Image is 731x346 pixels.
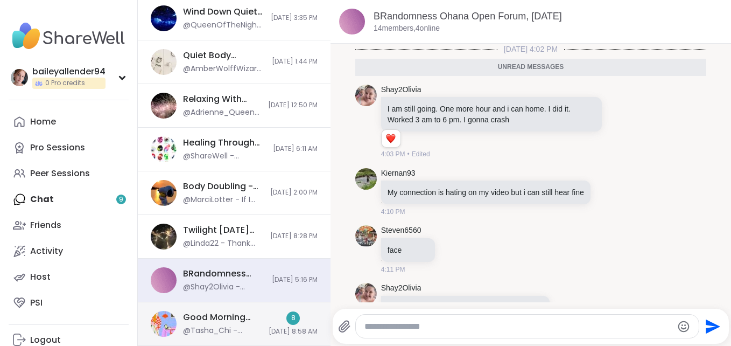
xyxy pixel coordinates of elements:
div: Host [30,271,51,283]
span: 4:10 PM [381,207,405,217]
div: Activity [30,245,63,257]
span: [DATE] 12:50 PM [268,101,318,110]
div: @Linda22 - Thank you [PERSON_NAME]!! [183,238,264,249]
p: has fairies on her wall i think [388,302,543,313]
a: BRandomness Ohana Open Forum, [DATE] [374,11,562,22]
a: Peer Sessions [9,161,129,186]
span: [DATE] 8:28 PM [270,232,318,241]
img: ShareWell Nav Logo [9,17,129,55]
div: Logout [30,334,61,346]
p: face [388,245,428,255]
div: Wind Down Quiet Body Doubling - [DATE] [183,6,264,18]
img: BRandomness Ohana Open Forum, Sep 04 [339,9,365,34]
a: Steven6560 [381,225,421,236]
div: @Tasha_Chi - Almost done with my report.. will finish it off in the next one. [183,326,262,336]
span: [DATE] 8:58 AM [269,327,318,336]
div: @Shay2Olivia - Gonna get going gonna drive home and take shower and get ready for my next group. ... [183,282,265,293]
a: Home [9,109,129,135]
div: Unread messages [355,59,707,76]
span: [DATE] 5:16 PM [272,275,318,285]
a: Kiernan93 [381,168,416,179]
span: [DATE] 3:35 PM [271,13,318,23]
div: @QueenOfTheNight - Hi there friends! I’m waiting a bit to see if [PERSON_NAME] posts a night cap.... [183,20,264,31]
div: Healing Through Art and Self-Expression, [DATE] [183,137,266,149]
div: Good Morning Quiet Body Doubling For Productivity , [DATE] [183,312,262,323]
div: @AmberWolffWizard - [URL][DOMAIN_NAME] [183,64,265,74]
img: baileyallender94 [11,69,28,86]
span: 0 Pro credits [45,79,85,88]
a: PSI [9,290,129,316]
span: [DATE] 2:00 PM [270,188,318,197]
img: https://sharewell-space-live.sfo3.digitaloceanspaces.com/user-generated/52607e91-69e1-4ca7-b65e-3... [355,283,377,305]
img: https://sharewell-space-live.sfo3.digitaloceanspaces.com/user-generated/42cda42b-3507-48ba-b019-3... [355,225,377,247]
div: Body Doubling - Hang Out, [DATE] [183,181,264,192]
img: https://sharewell-space-live.sfo3.digitaloceanspaces.com/user-generated/52607e91-69e1-4ca7-b65e-3... [355,85,377,106]
div: Quiet Body Doubling For Productivity - [DATE] [183,50,265,61]
img: Good Morning Quiet Body Doubling For Productivity , Sep 04 [151,311,177,337]
span: [DATE] 1:44 PM [272,57,318,66]
span: [DATE] 6:11 AM [273,144,318,154]
div: @MarciLotter - If I had seen such horrible autocorrects I would have fixed them. I think all knew... [183,195,264,205]
a: Shay2Olivia [381,85,421,95]
a: Host [9,264,129,290]
span: • [407,149,409,159]
p: 14 members, 4 online [374,23,440,34]
div: Home [30,116,56,128]
div: PSI [30,297,43,309]
textarea: Type your message [364,321,672,332]
img: Body Doubling - Hang Out, Sep 05 [151,180,177,206]
a: Friends [9,212,129,238]
div: Peer Sessions [30,168,90,179]
img: Healing Through Art and Self-Expression, Sep 06 [151,136,177,162]
img: Relaxing With Friends: Game Night!, Sep 05 [151,93,177,119]
span: 4:11 PM [381,265,405,274]
div: Reaction list [382,130,400,147]
img: Quiet Body Doubling For Productivity - Thursday, Sep 04 [151,49,177,75]
span: Edited [412,149,430,159]
div: Twilight [DATE] Hangout, [DATE] [183,224,264,236]
div: Friends [30,219,61,231]
button: Reactions: love [385,134,396,143]
div: 8 [286,312,300,325]
button: Emoji picker [677,320,690,333]
p: I am still going. One more hour and i can home. I did it. Worked 3 am to 6 pm. I gonna crash [388,103,595,125]
a: Pro Sessions [9,135,129,161]
img: Twilight Thursday Hangout, Sep 04 [151,224,177,250]
a: Activity [9,238,129,264]
div: @ShareWell - Important update: Your host can no longer attend this session but you can still conn... [183,151,266,162]
div: Pro Sessions [30,142,85,154]
div: @Adrienne_QueenOfTheDawn - [URL][DOMAIN_NAME] [183,107,262,118]
img: Wind Down Quiet Body Doubling - Friday, Sep 05 [151,5,177,31]
p: My connection is hating on my video but i can still hear fine [388,187,584,198]
button: Send [699,314,723,338]
span: [DATE] 4:02 PM [497,44,564,54]
img: https://sharewell-space-live.sfo3.digitaloceanspaces.com/user-generated/873ac522-b5c6-4ded-8bd5-c... [355,168,377,190]
img: BRandomness Ohana Open Forum, Sep 04 [151,267,177,293]
div: baileyallender94 [32,66,106,78]
div: Relaxing With Friends: Game Night!, [DATE] [183,93,262,105]
a: Shay2Olivia [381,283,421,294]
div: BRandomness Ohana Open Forum, [DATE] [183,268,265,280]
span: 4:03 PM [381,149,405,159]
